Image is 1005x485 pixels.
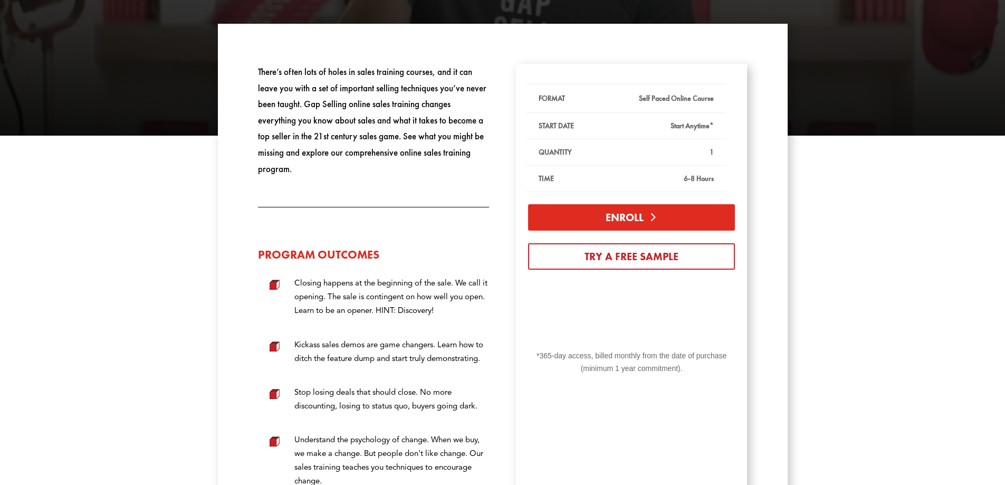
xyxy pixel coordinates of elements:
[539,93,565,103] strong: FORMAT
[528,243,735,270] a: Try A Free Sample
[671,121,714,130] strong: Start Anytime*
[258,64,489,177] p: There’s often lots of holes in sales training courses, and it can leave you with a set of importa...
[710,147,714,157] strong: 1
[265,276,489,317] li: Closing happens at the beginning of the sale. We call it opening. The sale is contingent on how w...
[539,121,574,130] strong: START DATE
[539,147,572,157] strong: QUANTITY
[639,93,714,103] strong: Self Paced Online Course
[258,249,489,266] h3: Program Outcomes
[265,385,489,413] li: Stop losing deals that should close. No more discounting, losing to status quo, buyers going dark.
[684,174,714,183] strong: 6-8 Hours
[539,174,554,183] strong: TIME
[526,350,737,375] p: *365-day access, billed monthly from the date of purchase (minimum 1 year commitment).
[265,338,489,365] li: Kickass sales demos are game changers. Learn how to ditch the feature dump and start truly demons...
[528,204,735,231] a: Enroll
